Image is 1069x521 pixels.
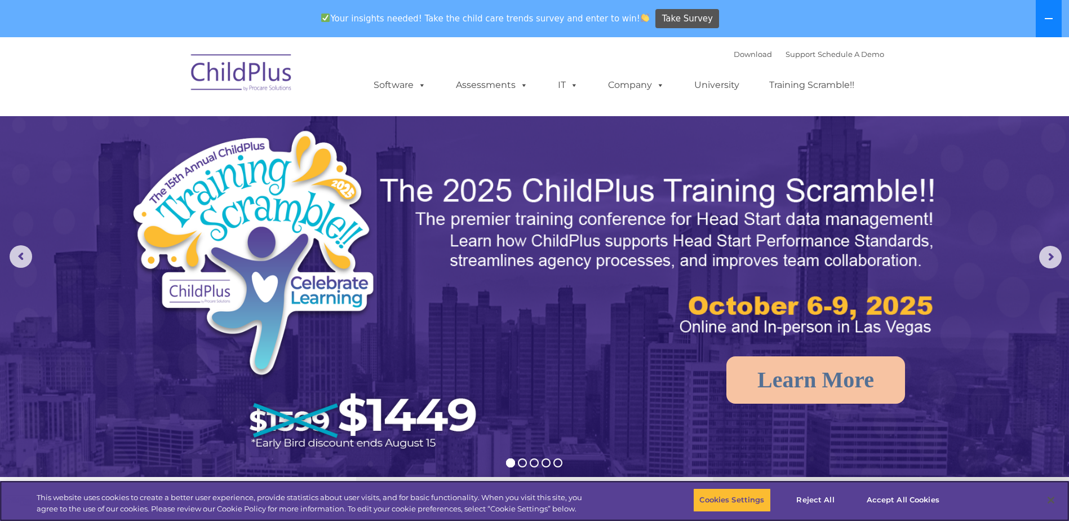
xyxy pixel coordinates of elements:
div: This website uses cookies to create a better user experience, provide statistics about user visit... [37,492,588,514]
a: Software [362,74,437,96]
a: Assessments [445,74,539,96]
img: ChildPlus by Procare Solutions [185,46,298,103]
a: Download [734,50,772,59]
span: Take Survey [662,9,713,29]
font: | [734,50,884,59]
a: Take Survey [655,9,719,29]
a: Support [786,50,815,59]
button: Reject All [780,488,851,512]
img: 👏 [641,14,649,22]
a: Training Scramble!! [758,74,866,96]
a: Schedule A Demo [818,50,884,59]
span: Phone number [157,121,205,129]
img: ✅ [321,14,330,22]
a: IT [547,74,589,96]
span: Last name [157,74,191,83]
button: Cookies Settings [693,488,770,512]
button: Close [1039,488,1063,513]
span: Your insights needed! Take the child care trends survey and enter to win! [317,7,654,29]
a: Learn More [726,356,905,404]
a: Company [597,74,676,96]
button: Accept All Cookies [860,488,946,512]
a: University [683,74,751,96]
